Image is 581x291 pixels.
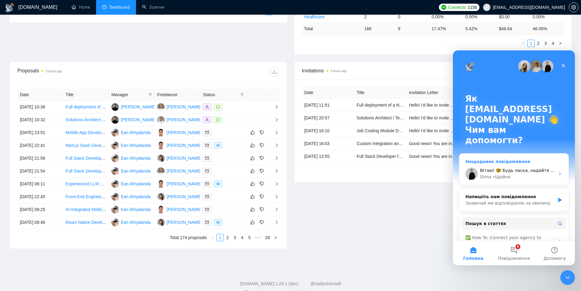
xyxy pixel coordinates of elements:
a: MY[PERSON_NAME] [157,143,202,147]
button: right [557,40,564,47]
button: Повідомлення [41,191,81,215]
a: 1 [528,40,534,47]
div: [PERSON_NAME] [167,104,202,110]
div: [PERSON_NAME] [167,155,202,162]
button: setting [569,2,579,12]
a: 5 [246,234,253,241]
li: Previous Page [209,234,217,241]
span: like [250,194,255,199]
a: Custom Integration and Tracking with AI for Ringba [357,141,453,146]
span: dislike [260,181,264,186]
a: Mobile App Developer (iOS/React Native + Stripe + AI Integration) [66,130,190,135]
a: Full deployment of a Netlify + API-based platform for a YouTube Rewards campaign [357,103,515,107]
th: Invitation Letter [407,87,459,99]
img: AG [157,167,165,175]
button: like [249,167,256,175]
div: [PERSON_NAME] [121,116,156,123]
button: dislike [258,193,265,200]
div: Напишіть нам повідомлення [13,143,102,150]
li: Next Page [272,8,280,15]
a: MY[PERSON_NAME] [157,130,202,135]
a: DL[PERSON_NAME] [157,155,202,160]
th: Title [354,87,407,99]
span: right [270,182,279,186]
a: Front-End Engineer — React/TypeScript (or Blazor) [66,194,163,199]
div: [PERSON_NAME] [167,142,202,149]
li: 4 [549,40,557,47]
td: 9 [396,23,429,35]
span: Connects: [448,4,466,11]
span: message [216,105,220,109]
li: 1 [527,40,535,47]
a: Solutions Architect / Tech Lead [66,117,124,122]
td: Job Costing Module Development for Finale Inventory Software [354,124,407,137]
button: like [249,180,256,187]
a: EAEan Afriyalanda [111,207,151,212]
img: EA [111,129,119,136]
span: eye [216,144,220,147]
button: left [209,234,217,241]
button: left [258,8,265,15]
td: 0.00% [429,11,463,23]
span: eye [216,182,220,186]
td: React Native Developer for Tinder-like App Clone [63,216,109,229]
span: Вітаю! 🤓 Будь ласка, надайте мені декілька хвилин, щоб ознайомитися з вашим запитом більш детально 💻 [27,118,275,122]
span: dislike [260,207,264,212]
span: Manager [111,91,146,98]
span: right [270,169,279,173]
a: EAEan Afriyalanda [111,220,151,224]
img: EA [111,155,119,162]
span: Invitations [302,67,564,75]
button: dislike [258,180,265,187]
a: MY[PERSON_NAME] [157,207,202,212]
a: Job Costing Module Development for Finale Inventory Software [357,128,476,133]
span: right [270,105,279,109]
a: @vadymhimself [310,281,341,286]
span: filter [149,93,152,96]
a: 1 [217,234,224,241]
div: Ean Afriyalanda [121,193,151,200]
span: Dashboard [109,5,130,10]
a: homeHome [72,5,90,10]
a: EAEan Afriyalanda [111,143,151,147]
img: MY [157,206,165,213]
img: EA [111,142,119,149]
a: Full Stack Developer for Health Information System [66,156,163,161]
div: • Щойно [40,123,58,130]
span: dislike [260,169,264,173]
th: Date [302,87,354,99]
a: AG[PERSON_NAME] [157,168,202,173]
span: right [270,207,279,212]
td: [DATE] 21:54 [17,165,63,178]
a: [DOMAIN_NAME] 1.26.1 (dev) [240,281,298,286]
a: Full Stack Developer for Ongoing Software Projects [357,154,454,159]
div: Ean Afriyalanda [121,155,151,162]
td: [DATE] 10:32 [17,114,63,126]
a: 3 [542,40,549,47]
img: EA [111,167,119,175]
td: [DATE] 20:57 [302,111,354,124]
a: OK[PERSON_NAME] [157,117,202,122]
button: left [520,40,527,47]
div: [PERSON_NAME] [167,206,202,213]
a: AI-Integrated Mobile App Development [66,207,139,212]
button: like [249,155,256,162]
td: Full deployment of a Netlify + API-based platform for a YouTube Rewards campaign [63,101,109,114]
div: Ean Afriyalanda [121,219,151,226]
img: MY [157,142,165,149]
div: Ean Afriyalanda [121,142,151,149]
td: Next.js SaaS Developer for Dashboard with AI Integration [63,139,109,152]
span: Допомога [91,206,113,210]
a: DL[PERSON_NAME] [157,220,202,224]
a: AD[PERSON_NAME] [111,104,156,109]
img: DL [157,219,165,226]
span: 1156 [468,4,477,11]
span: Status [203,91,238,98]
a: Solutions Architect / Tech Lead [357,115,415,120]
span: ••• [253,234,263,241]
td: 46.05 % [530,23,564,35]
